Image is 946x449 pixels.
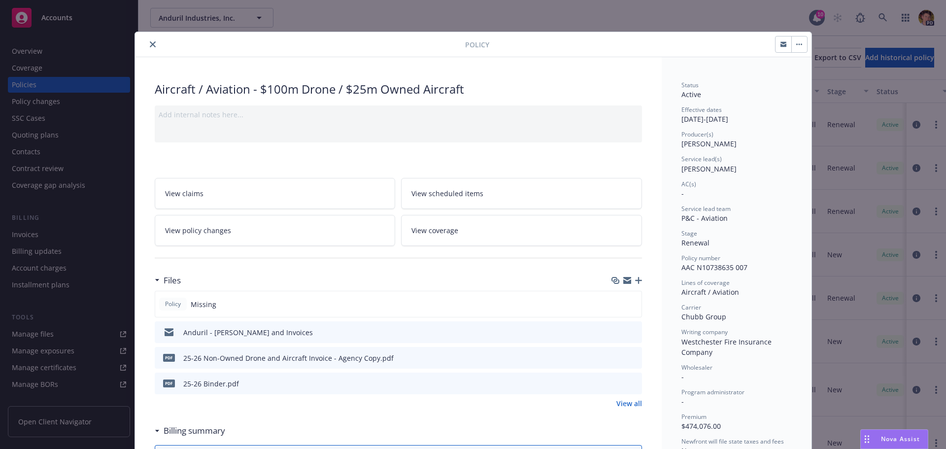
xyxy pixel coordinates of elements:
a: View claims [155,178,396,209]
span: Service lead team [681,205,731,213]
span: AC(s) [681,180,696,188]
a: View scheduled items [401,178,642,209]
button: preview file [629,379,638,389]
button: Nova Assist [860,429,928,449]
span: View claims [165,188,203,199]
div: 25-26 Binder.pdf [183,379,239,389]
div: Aircraft / Aviation - $100m Drone / $25m Owned Aircraft [155,81,642,98]
span: P&C - Aviation [681,213,728,223]
span: Westchester Fire Insurance Company [681,337,774,357]
span: pdf [163,380,175,387]
span: Stage [681,229,697,238]
button: close [147,38,159,50]
button: download file [613,327,621,338]
h3: Billing summary [164,424,225,437]
span: View coverage [411,225,458,236]
h3: Files [164,274,181,287]
button: download file [613,379,621,389]
a: View all [616,398,642,409]
span: Carrier [681,303,701,311]
span: Missing [191,299,216,310]
div: Billing summary [155,424,225,437]
div: Anduril - [PERSON_NAME] and Invoices [183,327,313,338]
button: download file [613,353,621,363]
span: Wholesaler [681,363,712,372]
div: [DATE] - [DATE] [681,105,792,124]
button: preview file [629,353,638,363]
span: Renewal [681,238,709,247]
a: View policy changes [155,215,396,246]
span: - [681,372,684,381]
span: Producer(s) [681,130,713,138]
span: Chubb Group [681,312,726,321]
button: preview file [629,327,638,338]
span: - [681,397,684,406]
span: View scheduled items [411,188,483,199]
span: Service lead(s) [681,155,722,163]
span: Active [681,90,701,99]
span: Writing company [681,328,728,336]
span: pdf [163,354,175,361]
span: - [681,189,684,198]
span: Policy [465,39,489,50]
div: 25-26 Non-Owned Drone and Aircraft Invoice - Agency Copy.pdf [183,353,394,363]
span: [PERSON_NAME] [681,139,737,148]
div: Add internal notes here... [159,109,638,120]
span: Program administrator [681,388,744,396]
span: [PERSON_NAME] [681,164,737,173]
a: View coverage [401,215,642,246]
span: Premium [681,413,707,421]
span: Lines of coverage [681,278,730,287]
span: $474,076.00 [681,421,721,431]
span: Policy [163,300,183,309]
span: AAC N10738635 007 [681,263,747,272]
div: Files [155,274,181,287]
span: Effective dates [681,105,722,114]
span: Status [681,81,699,89]
span: Nova Assist [881,435,920,443]
span: Policy number [681,254,720,262]
span: Aircraft / Aviation [681,287,739,297]
span: Newfront will file state taxes and fees [681,437,784,446]
span: View policy changes [165,225,231,236]
div: Drag to move [861,430,873,449]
